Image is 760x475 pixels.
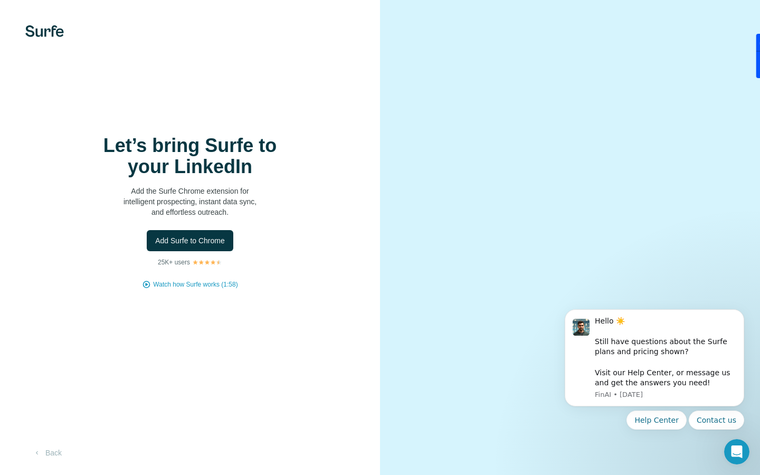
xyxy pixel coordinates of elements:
img: Surfe's logo [25,25,64,37]
button: Watch how Surfe works (1:58) [153,280,237,289]
img: Rating Stars [192,259,222,265]
p: 25K+ users [158,258,190,267]
span: Add Surfe to Chrome [155,235,225,246]
iframe: Intercom live chat [724,439,749,464]
button: Back [25,443,69,462]
button: Add Surfe to Chrome [147,230,233,251]
p: Add the Surfe Chrome extension for intelligent prospecting, instant data sync, and effortless out... [84,186,296,217]
h1: Let’s bring Surfe to your LinkedIn [84,135,296,177]
iframe: Intercom notifications message [549,293,760,446]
